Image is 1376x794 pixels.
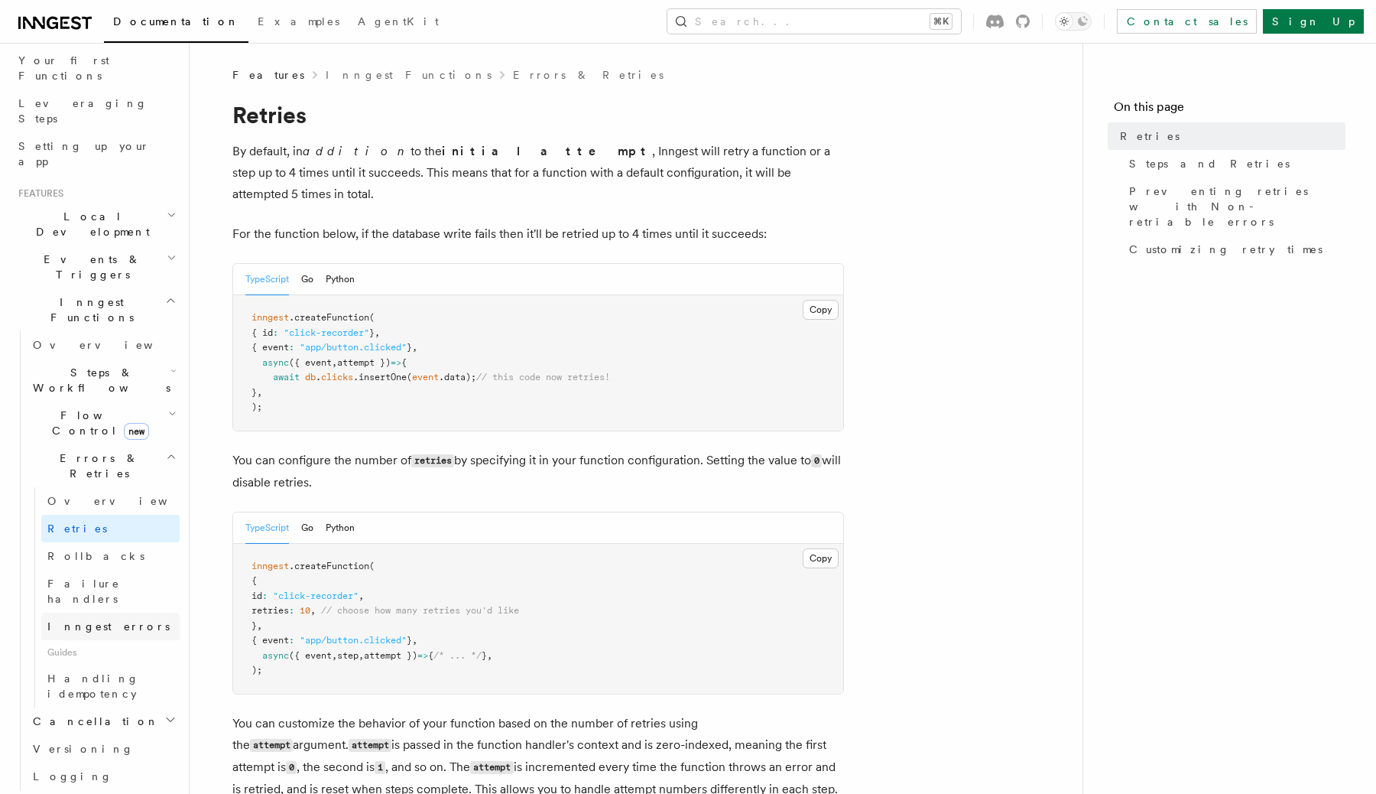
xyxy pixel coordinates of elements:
span: , [332,357,337,368]
a: Logging [27,763,180,790]
button: Go [301,513,313,544]
button: Python [326,513,355,544]
span: Inngest Functions [12,294,165,325]
span: } [369,327,375,338]
a: Documentation [104,5,248,43]
span: Failure handlers [47,578,120,605]
code: 0 [811,454,822,467]
span: : [262,591,268,601]
span: Leveraging Steps [18,97,148,125]
span: Events & Triggers [12,252,167,282]
span: Overview [33,339,190,351]
a: Inngest errors [41,613,180,640]
span: } [407,635,412,646]
a: Errors & Retries [513,67,664,83]
code: attempt [349,739,391,752]
span: ); [252,402,262,412]
span: "app/button.clicked" [300,342,407,353]
a: Failure handlers [41,570,180,613]
span: , [257,620,262,631]
span: step [337,650,359,661]
span: retries [252,605,289,616]
span: ( [369,561,375,571]
span: Handling idempotency [47,672,139,700]
button: Copy [803,300,839,320]
span: db [305,372,316,382]
span: } [252,620,257,631]
span: async [262,357,289,368]
button: Events & Triggers [12,246,180,288]
span: { [401,357,407,368]
span: => [417,650,428,661]
button: Copy [803,548,839,568]
span: } [482,650,487,661]
span: , [487,650,492,661]
button: Python [326,264,355,295]
span: Steps and Retries [1129,156,1290,171]
a: Retries [41,515,180,542]
span: await [273,372,300,382]
div: Errors & Retries [27,487,180,708]
span: new [124,423,149,440]
span: , [412,635,417,646]
span: Your first Functions [18,54,109,82]
span: { [252,575,257,586]
span: "app/button.clicked" [300,635,407,646]
span: "click-recorder" [284,327,369,338]
a: Sign Up [1263,9,1364,34]
em: addition [303,144,411,158]
p: For the function below, if the database write fails then it'll be retried up to 4 times until it ... [232,223,844,245]
span: ( [407,372,412,382]
a: Contact sales [1117,9,1257,34]
span: // choose how many retries you'd like [321,605,519,616]
button: Flow Controlnew [27,402,180,444]
button: TypeScript [245,513,289,544]
strong: initial attempt [442,144,652,158]
span: clicks [321,372,353,382]
button: TypeScript [245,264,289,295]
span: Features [12,187,63,200]
span: ( [369,312,375,323]
span: attempt }) [337,357,391,368]
span: Overview [47,495,205,507]
span: } [252,387,257,398]
span: , [375,327,380,338]
span: event [412,372,439,382]
p: By default, in to the , Inngest will retry a function or a step up to 4 times until it succeeds. ... [232,141,844,205]
span: Setting up your app [18,140,150,168]
span: Retries [1120,129,1180,144]
span: : [289,342,294,353]
a: Overview [27,331,180,359]
a: Leveraging Steps [12,89,180,132]
span: .data); [439,372,476,382]
span: Features [232,67,304,83]
button: Local Development [12,203,180,246]
span: .createFunction [289,312,369,323]
span: Documentation [113,15,239,28]
span: : [273,327,278,338]
span: id [252,591,262,601]
span: Examples [258,15,339,28]
span: . [316,372,321,382]
span: Steps & Workflows [27,365,170,395]
h1: Retries [232,101,844,129]
span: , [359,591,364,601]
span: AgentKit [358,15,439,28]
span: , [332,650,337,661]
a: Retries [1114,122,1345,150]
code: attempt [250,739,293,752]
kbd: ⌘K [930,14,952,29]
span: Retries [47,522,107,535]
a: Inngest Functions [326,67,492,83]
span: Cancellation [27,714,159,729]
span: Guides [41,640,180,665]
span: , [359,650,364,661]
button: Cancellation [27,708,180,735]
span: "click-recorder" [273,591,359,601]
a: Steps and Retries [1123,150,1345,177]
span: 10 [300,605,310,616]
a: Customizing retry times [1123,236,1345,263]
span: Preventing retries with Non-retriable errors [1129,184,1345,229]
span: // this code now retries! [476,372,610,382]
code: 0 [286,761,297,774]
